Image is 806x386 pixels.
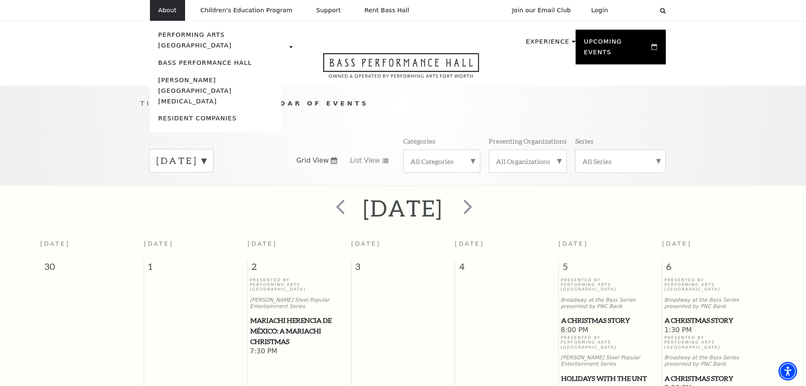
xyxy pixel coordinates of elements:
[144,260,247,277] span: 1
[40,240,70,247] span: [DATE]
[559,260,662,277] span: 5
[316,7,341,14] p: Support
[247,240,277,247] span: [DATE]
[496,157,559,166] label: All Organizations
[352,260,455,277] span: 3
[350,156,380,165] span: List View
[455,240,485,247] span: [DATE]
[40,260,144,277] span: 30
[561,355,660,367] p: [PERSON_NAME] Steel Popular Entertainment Series
[561,335,660,350] p: Presented By Performing Arts [GEOGRAPHIC_DATA]
[664,355,764,367] p: Broadway at the Bass Series presented by PNC Bank
[582,157,659,166] label: All Series
[664,278,764,292] p: Presented By Performing Arts [GEOGRAPHIC_DATA]
[250,347,349,356] span: 7:30 PM
[141,100,240,107] span: Tickets & Events
[455,260,558,277] span: 4
[778,362,797,380] div: Accessibility Menu
[158,114,237,122] a: Resident Companies
[662,240,692,247] span: [DATE]
[664,297,764,310] p: Broadway at the Bass Series presented by PNC Bank
[664,326,764,335] span: 1:30 PM
[584,36,650,62] p: Upcoming Events
[158,7,177,14] p: About
[158,76,232,105] a: [PERSON_NAME][GEOGRAPHIC_DATA][MEDICAL_DATA]
[561,326,660,335] span: 8:00 PM
[324,193,355,223] button: prev
[156,154,206,167] label: [DATE]
[200,7,293,14] p: Children's Education Program
[561,297,660,310] p: Broadway at the Bass Series presented by PNC Bank
[665,315,763,326] span: A Christmas Story
[244,100,368,107] span: Calendar of Events
[158,59,252,66] a: Bass Performance Hall
[250,278,349,292] p: Presented By Performing Arts [GEOGRAPHIC_DATA]
[561,278,660,292] p: Presented By Performing Arts [GEOGRAPHIC_DATA]
[250,315,349,347] a: Mariachi Herencia de México: A Mariachi Christmas
[665,373,763,384] span: A Christmas Story
[296,156,329,165] span: Grid View
[664,335,764,350] p: Presented By Performing Arts [GEOGRAPHIC_DATA]
[664,373,764,384] a: A Christmas Story
[363,194,443,222] h2: [DATE]
[559,240,588,247] span: [DATE]
[410,157,473,166] label: All Categories
[451,193,482,223] button: next
[144,240,174,247] span: [DATE]
[403,136,435,145] p: Categories
[575,136,593,145] p: Series
[664,315,764,326] a: A Christmas Story
[248,260,351,277] span: 2
[365,7,410,14] p: Rent Bass Hall
[250,297,349,310] p: [PERSON_NAME] Steel Popular Entertainment Series
[526,36,569,52] p: Experience
[293,53,510,86] a: Open this option
[351,240,381,247] span: [DATE]
[622,6,652,14] select: Select:
[158,31,232,49] a: Performing Arts [GEOGRAPHIC_DATA]
[489,136,567,145] p: Presenting Organizations
[662,260,766,277] span: 6
[561,315,660,326] a: A Christmas Story
[141,98,666,109] p: /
